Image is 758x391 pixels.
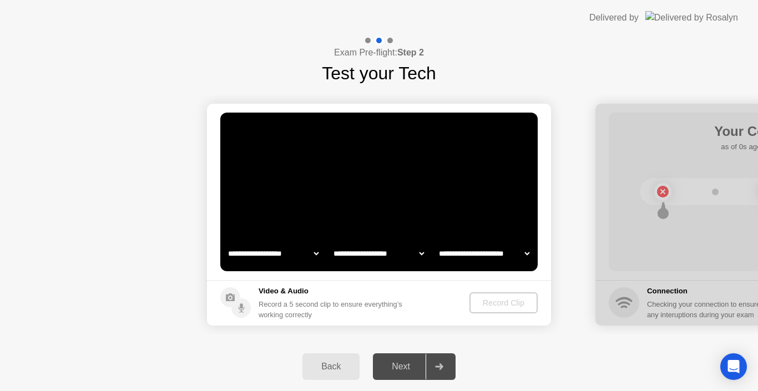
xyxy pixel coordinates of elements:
[226,242,321,265] select: Available cameras
[474,298,533,307] div: Record Clip
[437,242,532,265] select: Available microphones
[322,60,436,87] h1: Test your Tech
[302,353,360,380] button: Back
[645,11,738,24] img: Delivered by Rosalyn
[259,286,407,297] h5: Video & Audio
[334,46,424,59] h4: Exam Pre-flight:
[306,362,356,372] div: Back
[720,353,747,380] div: Open Intercom Messenger
[331,242,426,265] select: Available speakers
[376,362,426,372] div: Next
[373,353,456,380] button: Next
[397,48,424,57] b: Step 2
[589,11,639,24] div: Delivered by
[259,299,407,320] div: Record a 5 second clip to ensure everything’s working correctly
[469,292,538,313] button: Record Clip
